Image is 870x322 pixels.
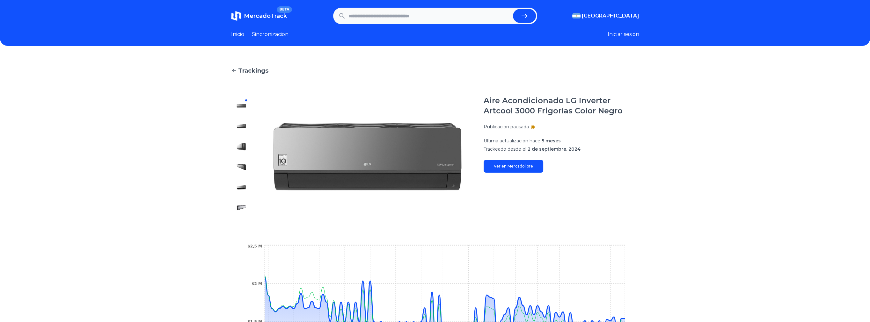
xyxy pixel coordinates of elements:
[542,138,561,144] span: 5 meses
[231,11,287,21] a: MercadoTrackBETA
[236,203,246,213] img: Aire Acondicionado LG Inverter Artcool 3000 Frigorías Color Negro
[252,31,289,38] a: Sincronizacion
[572,12,639,20] button: [GEOGRAPHIC_DATA]
[236,121,246,131] img: Aire Acondicionado LG Inverter Artcool 3000 Frigorías Color Negro
[608,31,639,38] button: Iniciar sesion
[484,124,529,130] p: Publicacion pausada
[252,282,262,286] tspan: $2 M
[264,96,471,218] img: Aire Acondicionado LG Inverter Artcool 3000 Frigorías Color Negro
[236,182,246,192] img: Aire Acondicionado LG Inverter Artcool 3000 Frigorías Color Negro
[528,146,581,152] span: 2 de septiembre, 2024
[236,101,246,111] img: Aire Acondicionado LG Inverter Artcool 3000 Frigorías Color Negro
[236,162,246,172] img: Aire Acondicionado LG Inverter Artcool 3000 Frigorías Color Negro
[484,160,543,173] a: Ver en Mercadolibre
[582,12,639,20] span: [GEOGRAPHIC_DATA]
[484,138,540,144] span: Ultima actualizacion hace
[572,13,581,18] img: Argentina
[236,141,246,152] img: Aire Acondicionado LG Inverter Artcool 3000 Frigorías Color Negro
[484,96,639,116] h1: Aire Acondicionado LG Inverter Artcool 3000 Frigorías Color Negro
[231,11,241,21] img: MercadoTrack
[231,66,639,75] a: Trackings
[247,244,262,248] tspan: $2,5 M
[244,12,287,19] span: MercadoTrack
[277,6,292,13] span: BETA
[231,31,244,38] a: Inicio
[238,66,268,75] span: Trackings
[484,146,526,152] span: Trackeado desde el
